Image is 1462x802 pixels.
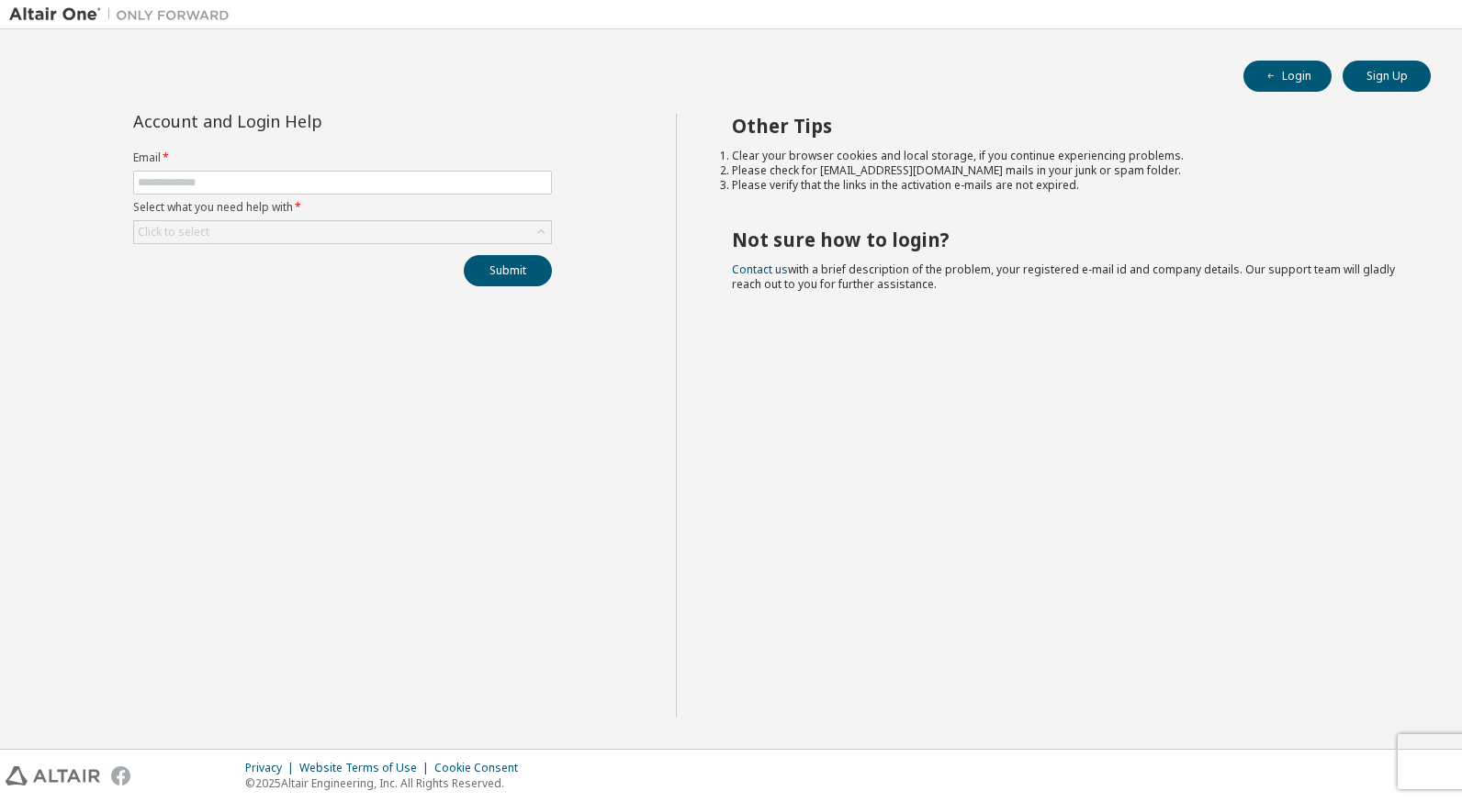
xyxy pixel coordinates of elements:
[111,766,130,785] img: facebook.svg
[138,225,209,239] div: Click to select
[1243,61,1332,92] button: Login
[133,150,552,165] label: Email
[299,761,434,775] div: Website Terms of Use
[732,114,1399,138] h2: Other Tips
[732,149,1399,163] li: Clear your browser cookies and local storage, if you continue experiencing problems.
[464,255,552,286] button: Submit
[245,775,529,791] p: © 2025 Altair Engineering, Inc. All Rights Reserved.
[434,761,529,775] div: Cookie Consent
[245,761,299,775] div: Privacy
[732,262,1395,292] span: with a brief description of the problem, your registered e-mail id and company details. Our suppo...
[732,163,1399,178] li: Please check for [EMAIL_ADDRESS][DOMAIN_NAME] mails in your junk or spam folder.
[9,6,239,24] img: Altair One
[133,114,468,128] div: Account and Login Help
[732,228,1399,251] h2: Not sure how to login?
[134,221,551,243] div: Click to select
[732,178,1399,193] li: Please verify that the links in the activation e-mails are not expired.
[732,262,788,277] a: Contact us
[6,766,100,785] img: altair_logo.svg
[1343,61,1431,92] button: Sign Up
[133,200,552,215] label: Select what you need help with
